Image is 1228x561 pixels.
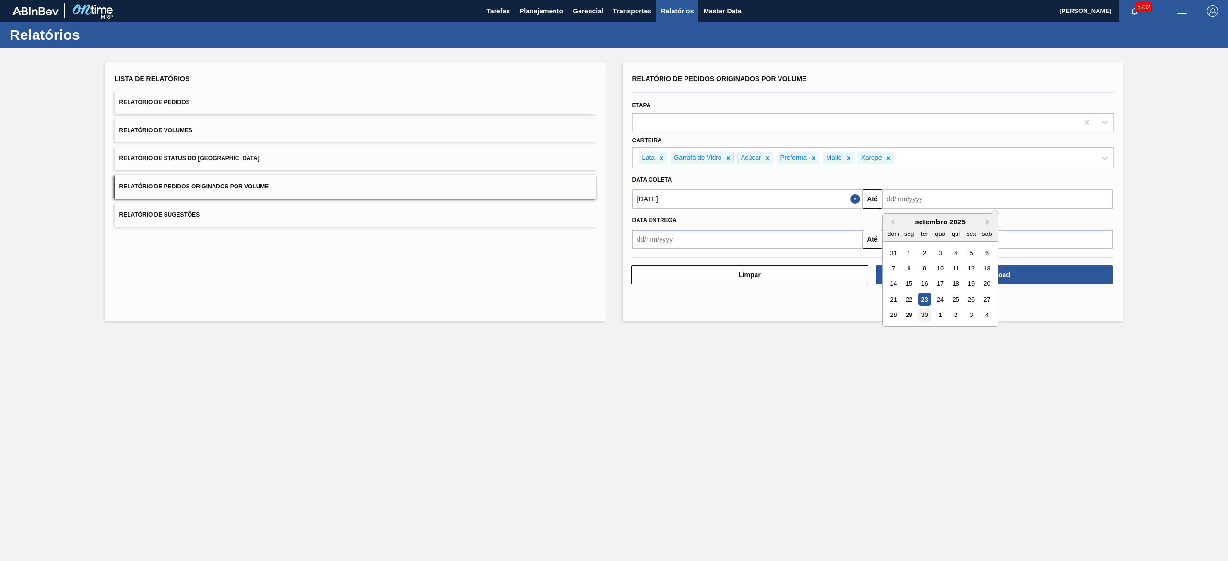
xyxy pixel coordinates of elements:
button: Relatório de Volumes [115,119,596,142]
div: qua [933,227,946,240]
div: Choose segunda-feira, 1 de setembro de 2025 [902,246,915,259]
span: Relatório de Pedidos Originados por Volume [632,75,807,82]
button: Relatório de Pedidos [115,91,596,114]
button: Relatório de Sugestões [115,203,596,227]
input: dd/mm/yyyy [632,230,863,249]
label: Etapa [632,102,651,109]
button: Notificações [1119,4,1150,18]
div: Choose domingo, 28 de setembro de 2025 [887,309,900,322]
div: Choose quinta-feira, 18 de setembro de 2025 [949,278,962,291]
div: Choose quarta-feira, 24 de setembro de 2025 [933,293,946,306]
div: Choose quarta-feira, 17 de setembro de 2025 [933,278,946,291]
div: dom [887,227,900,240]
div: Choose domingo, 31 de agosto de 2025 [887,246,900,259]
div: Choose domingo, 14 de setembro de 2025 [887,278,900,291]
span: Relatório de Sugestões [119,211,200,218]
span: 5732 [1135,2,1152,12]
img: Logout [1207,5,1218,17]
button: Limpar [631,265,868,284]
div: Choose sábado, 20 de setembro de 2025 [980,278,993,291]
div: Malte [823,152,843,164]
div: Choose sexta-feira, 12 de setembro de 2025 [965,262,978,275]
div: Choose terça-feira, 2 de setembro de 2025 [918,246,931,259]
div: Choose domingo, 7 de setembro de 2025 [887,262,900,275]
button: Close [850,189,863,209]
div: Garrafa de Vidro [671,152,723,164]
input: dd/mm/yyyy [882,189,1113,209]
button: Download [876,265,1113,284]
span: Relatório de Status do [GEOGRAPHIC_DATA] [119,155,260,162]
div: month 2025-09 [886,245,994,323]
div: Choose sábado, 4 de outubro de 2025 [980,309,993,322]
div: Choose quinta-feira, 11 de setembro de 2025 [949,262,962,275]
div: Choose terça-feira, 23 de setembro de 2025 [918,293,931,306]
div: qui [949,227,962,240]
button: Relatório de Pedidos Originados por Volume [115,175,596,199]
div: Choose sexta-feira, 26 de setembro de 2025 [965,293,978,306]
div: Açúcar [738,152,762,164]
button: Até [863,189,882,209]
div: Choose segunda-feira, 15 de setembro de 2025 [902,278,915,291]
div: Choose quinta-feira, 4 de setembro de 2025 [949,246,962,259]
div: Choose quarta-feira, 1 de outubro de 2025 [933,309,946,322]
span: Lista de Relatórios [115,75,190,82]
div: Choose segunda-feira, 29 de setembro de 2025 [902,309,915,322]
span: Data coleta [632,176,672,183]
div: Preforma [777,152,808,164]
div: Choose quarta-feira, 3 de setembro de 2025 [933,246,946,259]
span: Tarefas [486,5,510,17]
div: Choose terça-feira, 30 de setembro de 2025 [918,309,931,322]
button: Previous Month [887,219,894,225]
div: Choose segunda-feira, 22 de setembro de 2025 [902,293,915,306]
button: Relatório de Status do [GEOGRAPHIC_DATA] [115,147,596,170]
div: Choose quarta-feira, 10 de setembro de 2025 [933,262,946,275]
div: ter [918,227,931,240]
div: Choose domingo, 21 de setembro de 2025 [887,293,900,306]
div: Choose sexta-feira, 3 de outubro de 2025 [965,309,978,322]
span: Relatório de Volumes [119,127,192,134]
div: sex [965,227,978,240]
span: Gerencial [573,5,603,17]
div: Choose sábado, 6 de setembro de 2025 [980,246,993,259]
div: Choose sexta-feira, 5 de setembro de 2025 [965,246,978,259]
span: Relatórios [661,5,694,17]
div: Choose terça-feira, 9 de setembro de 2025 [918,262,931,275]
div: Lata [639,152,656,164]
img: TNhmsLtSVTkK8tSr43FrP2fwEKptu5GPRR3wAAAABJRU5ErkJggg== [12,7,59,15]
span: Planejamento [520,5,563,17]
div: seg [902,227,915,240]
span: Master Data [703,5,741,17]
div: Choose terça-feira, 16 de setembro de 2025 [918,278,931,291]
input: dd/mm/yyyy [632,189,863,209]
div: Choose quinta-feira, 25 de setembro de 2025 [949,293,962,306]
div: Choose quinta-feira, 2 de outubro de 2025 [949,309,962,322]
span: Transportes [613,5,651,17]
label: Carteira [632,137,662,144]
span: Relatório de Pedidos [119,99,190,105]
div: sab [980,227,993,240]
div: Xarope [858,152,884,164]
div: setembro 2025 [883,218,998,226]
div: Choose sábado, 13 de setembro de 2025 [980,262,993,275]
h1: Relatórios [10,29,180,40]
div: Choose sábado, 27 de setembro de 2025 [980,293,993,306]
div: Choose sexta-feira, 19 de setembro de 2025 [965,278,978,291]
img: userActions [1176,5,1188,17]
span: Relatório de Pedidos Originados por Volume [119,183,269,190]
div: Choose segunda-feira, 8 de setembro de 2025 [902,262,915,275]
span: Data entrega [632,217,677,223]
button: Até [863,230,882,249]
button: Next Month [986,219,993,225]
